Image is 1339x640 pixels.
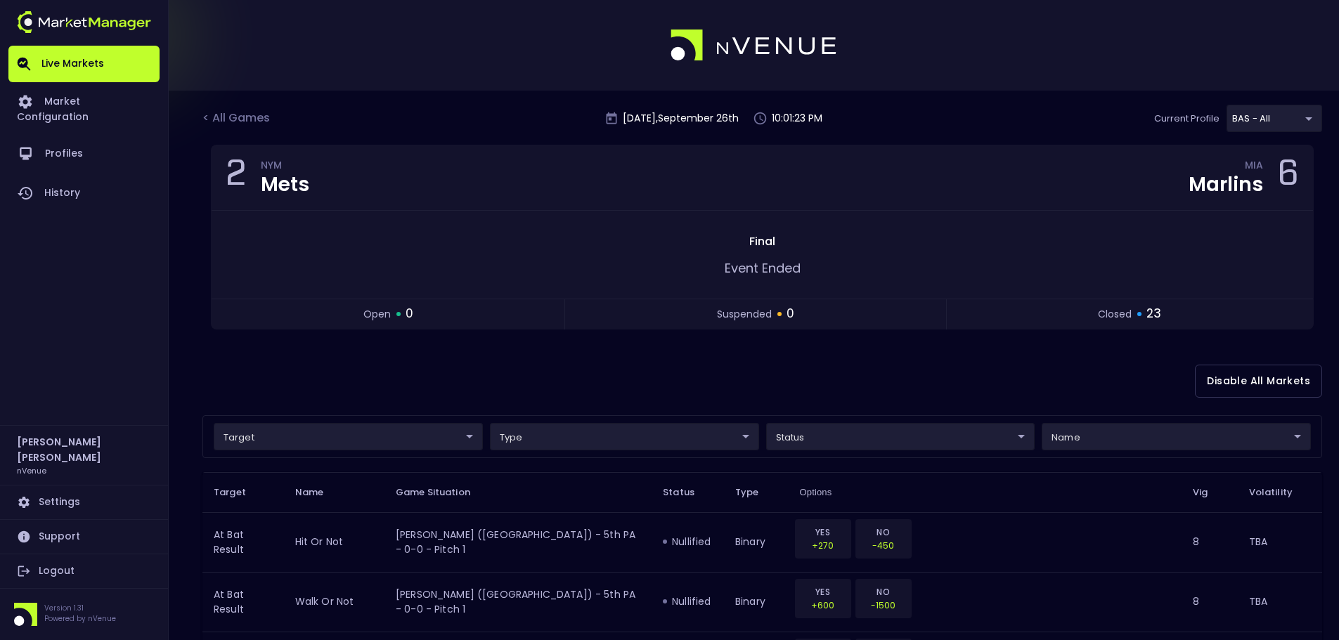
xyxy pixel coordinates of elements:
div: NYM [261,162,309,173]
p: NO [865,525,903,539]
span: Volatility [1249,486,1311,499]
p: 10:01:23 PM [772,111,822,126]
p: -450 [865,539,903,552]
td: [PERSON_NAME] ([GEOGRAPHIC_DATA]) - 5th PA - 0-0 - Pitch 1 [384,572,652,632]
div: target [490,423,759,450]
a: Settings [8,485,160,519]
p: YES [804,585,842,599]
td: hit or not [284,512,384,572]
div: target [214,423,483,450]
span: Event Ended [725,259,801,277]
h2: [PERSON_NAME] [PERSON_NAME] [17,434,151,465]
a: Logout [8,554,160,588]
td: walk or not [284,572,384,632]
a: Live Markets [8,46,160,82]
span: Final [745,233,780,249]
a: Profiles [8,134,160,174]
p: NO [865,585,903,599]
p: [DATE] , September 26 th [623,111,739,126]
td: [PERSON_NAME] ([GEOGRAPHIC_DATA]) - 5th PA - 0-0 - Pitch 1 [384,512,652,572]
div: < All Games [202,110,273,128]
td: At Bat Result [202,572,284,632]
span: Vig [1193,486,1226,499]
span: Type [735,486,777,499]
td: 8 [1182,512,1237,572]
span: suspended [717,307,772,322]
div: nullified [663,535,713,549]
div: target [1042,423,1311,450]
span: Status [663,486,713,499]
td: binary [724,572,789,632]
p: Current Profile [1154,112,1220,126]
span: Target [214,486,264,499]
button: Disable All Markets [1195,365,1322,398]
span: closed [1098,307,1132,322]
a: History [8,174,160,213]
div: 6 [1277,157,1299,199]
img: logo [17,11,151,33]
div: Marlins [1189,175,1263,195]
div: Version 1.31Powered by nVenue [8,603,160,626]
div: target [766,423,1035,450]
th: Options [789,472,1182,512]
td: At Bat Result [202,512,284,572]
td: TBA [1238,512,1322,572]
div: Mets [261,175,309,195]
span: 0 [406,305,413,323]
span: Name [295,486,342,499]
div: target [1227,105,1322,132]
div: 2 [226,157,247,199]
p: YES [804,525,842,539]
p: +600 [804,599,842,612]
div: nullified [663,594,713,608]
span: Game Situation [396,486,489,499]
td: TBA [1238,572,1322,632]
a: Support [8,520,160,554]
a: Market Configuration [8,82,160,134]
h3: nVenue [17,465,46,476]
p: Powered by nVenue [44,613,116,624]
span: 23 [1146,305,1161,323]
div: MIA [1245,162,1263,173]
p: Version 1.31 [44,603,116,613]
p: +270 [804,539,842,552]
td: 8 [1182,572,1237,632]
span: open [363,307,391,322]
span: 0 [787,305,794,323]
p: -1500 [865,599,903,612]
img: logo [671,30,838,62]
td: binary [724,512,789,572]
